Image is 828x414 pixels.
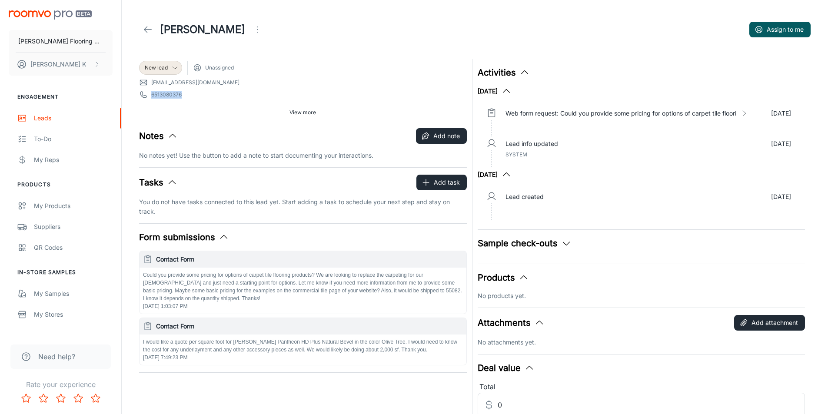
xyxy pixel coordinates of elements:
button: Rate 2 star [35,390,52,407]
span: Need help? [38,351,75,362]
button: Contact FormCould you provide some pricing for options of carpet tile flooring products? We are l... [140,251,466,314]
div: My Samples [34,289,113,298]
p: [PERSON_NAME] K [30,60,86,69]
span: Unassigned [205,64,234,72]
button: Rate 5 star [87,390,104,407]
div: New lead [139,61,182,75]
div: Total [478,381,805,393]
span: [DATE] 7:49:23 PM [143,354,188,361]
div: My Stores [34,310,113,319]
button: View more [286,106,319,119]
button: [DATE] [478,86,512,96]
button: Contact FormI would like a quote per square foot for [PERSON_NAME] Pantheon HD Plus Natural Bevel... [140,318,466,365]
div: Suppliers [34,222,113,232]
p: [DATE] [771,109,791,118]
p: No attachments yet. [478,338,805,347]
a: [EMAIL_ADDRESS][DOMAIN_NAME] [151,79,239,86]
p: [DATE] [771,139,791,149]
p: Rate your experience [7,379,114,390]
div: To-do [34,134,113,144]
button: Attachments [478,316,545,329]
button: Tasks [139,176,177,189]
div: QR Codes [34,243,113,252]
img: Roomvo PRO Beta [9,10,92,20]
h1: [PERSON_NAME] [160,22,245,37]
button: Add task [416,175,467,190]
button: Deal value [478,361,535,374]
span: System [505,151,527,158]
h6: Contact Form [156,255,463,264]
span: [DATE] 1:03:07 PM [143,303,188,309]
button: Activities [478,66,530,79]
button: [DATE] [478,169,512,180]
button: Sample check-outs [478,237,572,250]
button: Form submissions [139,231,229,244]
button: Add attachment [734,315,805,331]
a: 6513080376 [151,91,182,99]
p: Lead info updated [505,139,558,149]
p: You do not have tasks connected to this lead yet. Start adding a task to schedule your next step ... [139,197,467,216]
button: Open menu [249,21,266,38]
span: New lead [145,64,168,72]
p: No notes yet! Use the button to add a note to start documenting your interactions. [139,151,467,160]
p: [PERSON_NAME] Flooring Center Inc [18,36,103,46]
div: My Reps [34,155,113,165]
button: Rate 3 star [52,390,70,407]
p: Lead created [505,192,544,202]
p: Could you provide some pricing for options of carpet tile flooring products? We are looking to re... [143,271,463,302]
button: [PERSON_NAME] Flooring Center Inc [9,30,113,53]
div: Leads [34,113,113,123]
button: Notes [139,129,178,142]
button: Rate 1 star [17,390,35,407]
div: My Products [34,201,113,211]
button: Assign to me [749,22,811,37]
span: View more [289,109,316,116]
p: I would like a quote per square foot for [PERSON_NAME] Pantheon HD Plus Natural Bevel in the colo... [143,338,463,354]
h6: Contact Form [156,321,463,331]
p: [DATE] [771,192,791,202]
button: [PERSON_NAME] K [9,53,113,76]
button: Products [478,271,529,284]
p: Web form request: Could you provide some pricing for options of carpet tile floori [505,109,736,118]
button: Rate 4 star [70,390,87,407]
p: No products yet. [478,291,805,301]
button: Add note [416,128,467,144]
